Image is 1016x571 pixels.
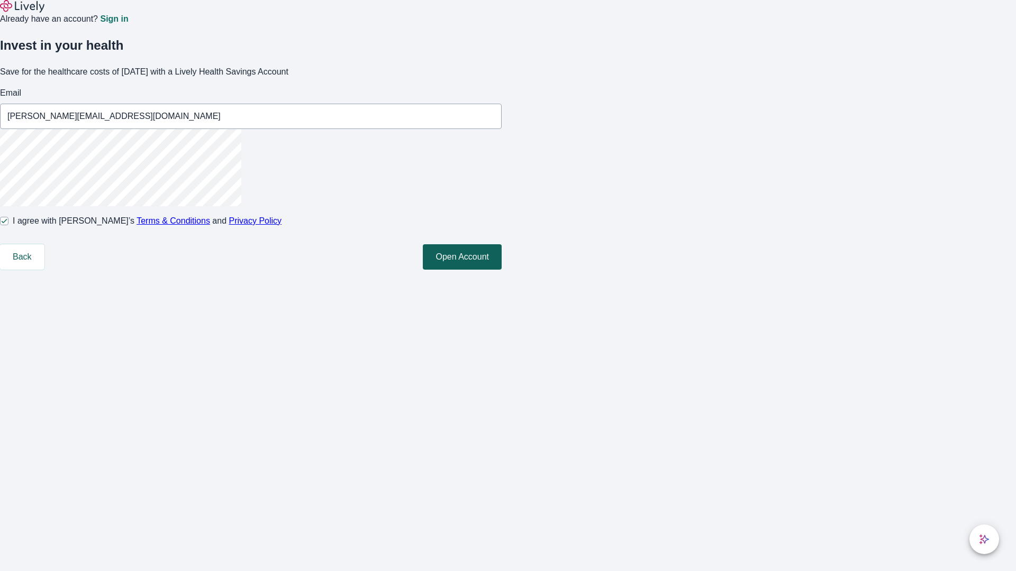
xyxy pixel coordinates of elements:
[423,244,502,270] button: Open Account
[13,215,282,227] span: I agree with [PERSON_NAME]’s and
[979,534,990,545] svg: Lively AI Assistant
[969,524,999,554] button: chat
[137,216,210,225] a: Terms & Conditions
[229,216,282,225] a: Privacy Policy
[100,15,128,23] a: Sign in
